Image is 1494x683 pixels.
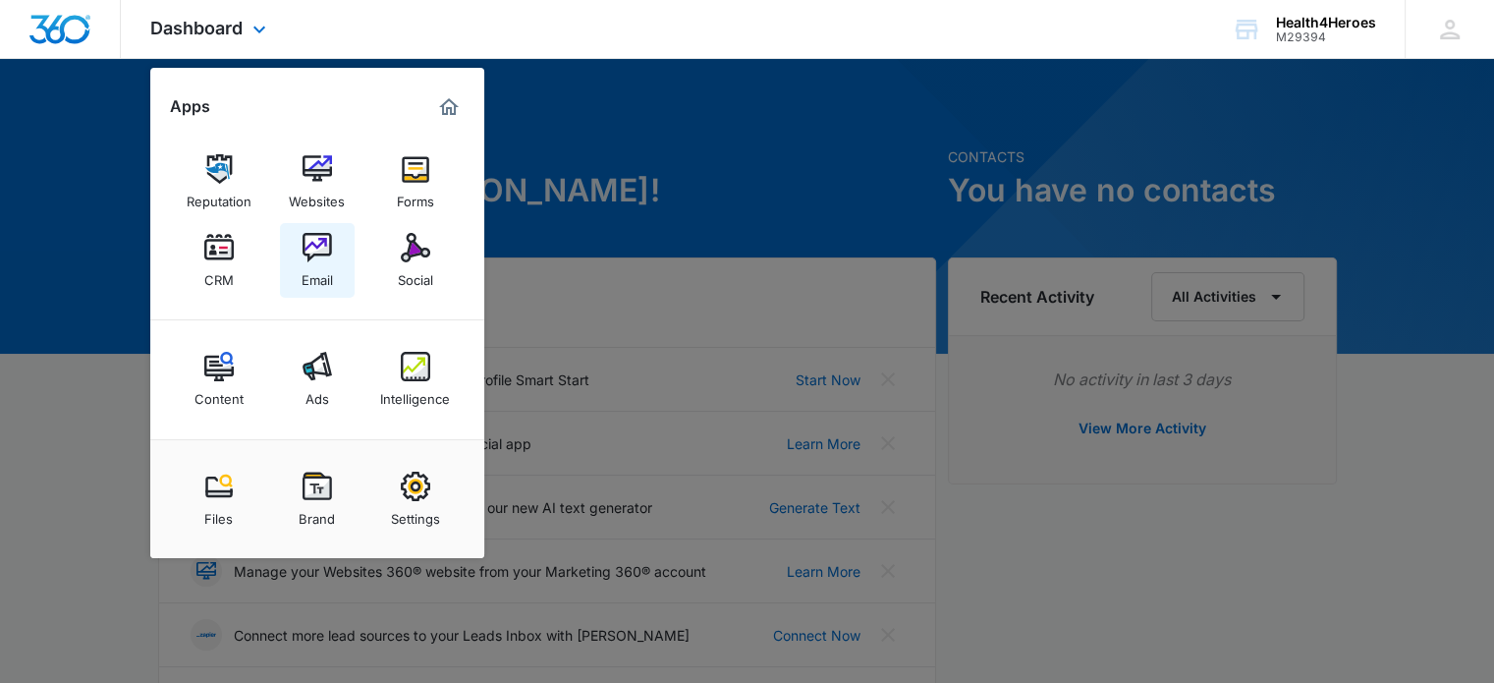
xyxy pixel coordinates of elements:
a: Websites [280,144,355,219]
a: Ads [280,342,355,417]
a: Intelligence [378,342,453,417]
h2: Apps [170,97,210,116]
a: Files [182,462,256,537]
a: Reputation [182,144,256,219]
a: Forms [378,144,453,219]
div: Brand [299,501,335,527]
a: Marketing 360® Dashboard [433,91,465,123]
div: Settings [391,501,440,527]
a: Content [182,342,256,417]
div: Intelligence [380,381,450,407]
div: Email [302,262,333,288]
div: Files [204,501,233,527]
a: Brand [280,462,355,537]
div: Reputation [187,184,251,209]
div: account id [1276,30,1376,44]
div: CRM [204,262,234,288]
a: Social [378,223,453,298]
div: Websites [289,184,345,209]
a: Email [280,223,355,298]
div: account name [1276,15,1376,30]
div: Social [398,262,433,288]
div: Ads [305,381,329,407]
div: Forms [397,184,434,209]
span: Dashboard [150,18,243,38]
a: CRM [182,223,256,298]
div: Content [194,381,244,407]
a: Settings [378,462,453,537]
